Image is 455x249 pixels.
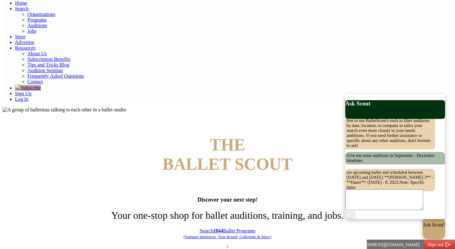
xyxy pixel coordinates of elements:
[15,85,41,90] a: Subscribe
[15,85,20,90] img: gem.svg
[15,51,453,85] ul: Resources
[345,100,445,107] h3: Ask Scout
[423,222,445,228] p: Ask Scout!
[15,0,27,6] a: Home
[15,12,453,34] ul: Resources
[27,79,43,84] a: Contact
[210,135,245,154] span: THE
[345,169,435,191] pre: are upcoming ballet aud scheduled between [DATE] and [DATE] **[PERSON_NAME] 3** - **Dates**: [DAT...
[15,91,31,96] a: Sign Up
[27,23,47,28] a: Auditions
[2,210,453,221] h1: Your one-stop shop for ballet auditions, training, and jobs.
[27,28,36,34] a: Jobs
[27,17,46,22] a: Programs
[345,152,445,164] div: Give me some auditions in September - December timelines
[15,6,29,11] a: Search
[15,96,28,102] a: Log In
[213,228,223,233] b: 1844
[27,56,70,62] a: Subscription Benefits
[2,107,126,113] img: A group of ballerinas talking to each other in a ballet studio
[27,12,55,17] a: Organizations
[27,51,47,56] a: About Us
[184,234,271,239] span: (Summer Intensives, Year-Round, Collegiate & More)
[27,62,69,67] a: Tips and Tricks Blog
[27,68,63,73] a: Audition Seminar
[2,135,453,174] h4: BALLET SCOUT
[27,73,84,79] a: Frequently Asked Questions
[61,2,77,7] span: Sign out
[2,196,453,203] h3: Discover your next step!
[2,228,453,239] p: Search Ballet Programs
[15,45,36,51] a: Resources
[15,40,34,45] a: Advertise
[15,34,26,39] a: Store
[21,85,41,90] span: Subscribe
